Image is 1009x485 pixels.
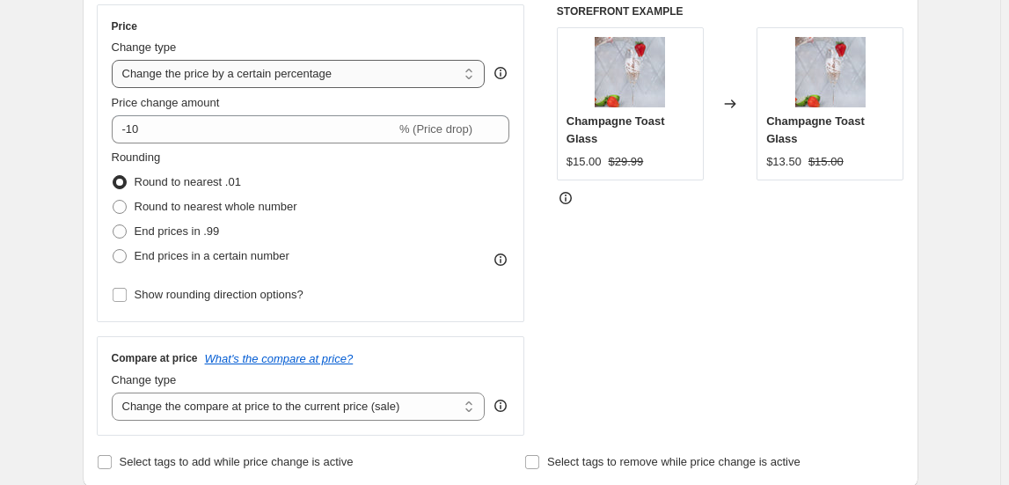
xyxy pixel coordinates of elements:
button: What's the compare at price? [205,352,354,365]
span: Change type [112,40,177,54]
div: $13.50 [766,153,801,171]
span: Champagne Toast Glass [567,114,665,145]
h6: STOREFRONT EXAMPLE [557,4,904,18]
h3: Price [112,19,137,33]
span: Rounding [112,151,161,164]
h3: Compare at price [112,351,198,365]
span: % (Price drop) [399,122,472,136]
img: PersonalisedChampagneGlassTheLabelHouseCollection_80x.jpg [595,37,665,107]
span: Round to nearest whole number [135,200,297,213]
span: Champagne Toast Glass [766,114,865,145]
span: Select tags to add while price change is active [120,455,354,468]
input: -15 [112,115,396,143]
strike: $29.99 [609,153,644,171]
span: Select tags to remove while price change is active [547,455,801,468]
span: Round to nearest .01 [135,175,241,188]
span: End prices in .99 [135,224,220,238]
div: help [492,397,509,415]
span: Price change amount [112,96,220,109]
img: PersonalisedChampagneGlassTheLabelHouseCollection_80x.jpg [795,37,866,107]
span: Change type [112,373,177,386]
div: $15.00 [567,153,602,171]
span: Show rounding direction options? [135,288,303,301]
div: help [492,64,509,82]
strike: $15.00 [808,153,844,171]
span: End prices in a certain number [135,249,289,262]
